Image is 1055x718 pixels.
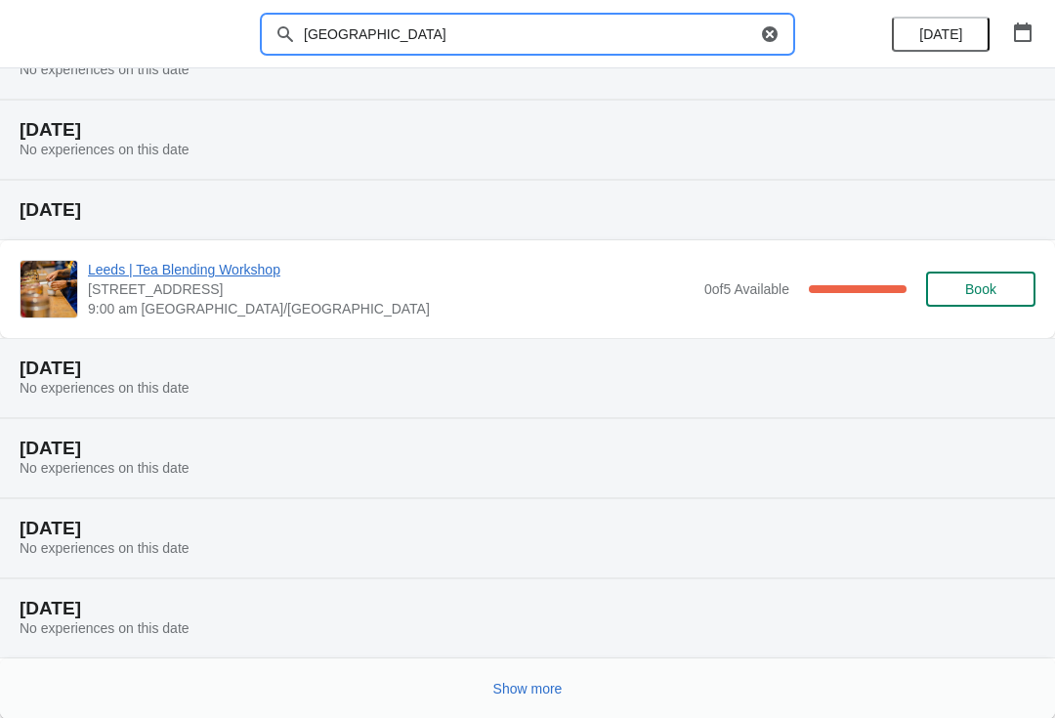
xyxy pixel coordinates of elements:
input: Search [303,17,756,52]
span: Show more [493,681,563,697]
span: No experiences on this date [20,460,190,476]
span: 9:00 am [GEOGRAPHIC_DATA]/[GEOGRAPHIC_DATA] [88,299,695,318]
button: [DATE] [892,17,990,52]
span: No experiences on this date [20,620,190,636]
h2: [DATE] [20,599,1035,618]
span: [DATE] [919,26,962,42]
button: Book [926,272,1035,307]
span: 0 of 5 Available [704,281,789,297]
h2: [DATE] [20,519,1035,538]
span: No experiences on this date [20,142,190,157]
span: No experiences on this date [20,380,190,396]
button: Clear [760,24,780,44]
span: No experiences on this date [20,540,190,556]
span: No experiences on this date [20,62,190,77]
span: [STREET_ADDRESS] [88,279,695,299]
span: Book [965,281,996,297]
span: Leeds | Tea Blending Workshop [88,260,695,279]
h2: [DATE] [20,359,1035,378]
img: Leeds | Tea Blending Workshop | Unit 42, Queen Victoria St, Victoria Quarter, Leeds, LS1 6BE | 9:... [21,261,77,317]
button: Show more [485,671,570,706]
h2: [DATE] [20,200,1035,220]
h2: [DATE] [20,120,1035,140]
h2: [DATE] [20,439,1035,458]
